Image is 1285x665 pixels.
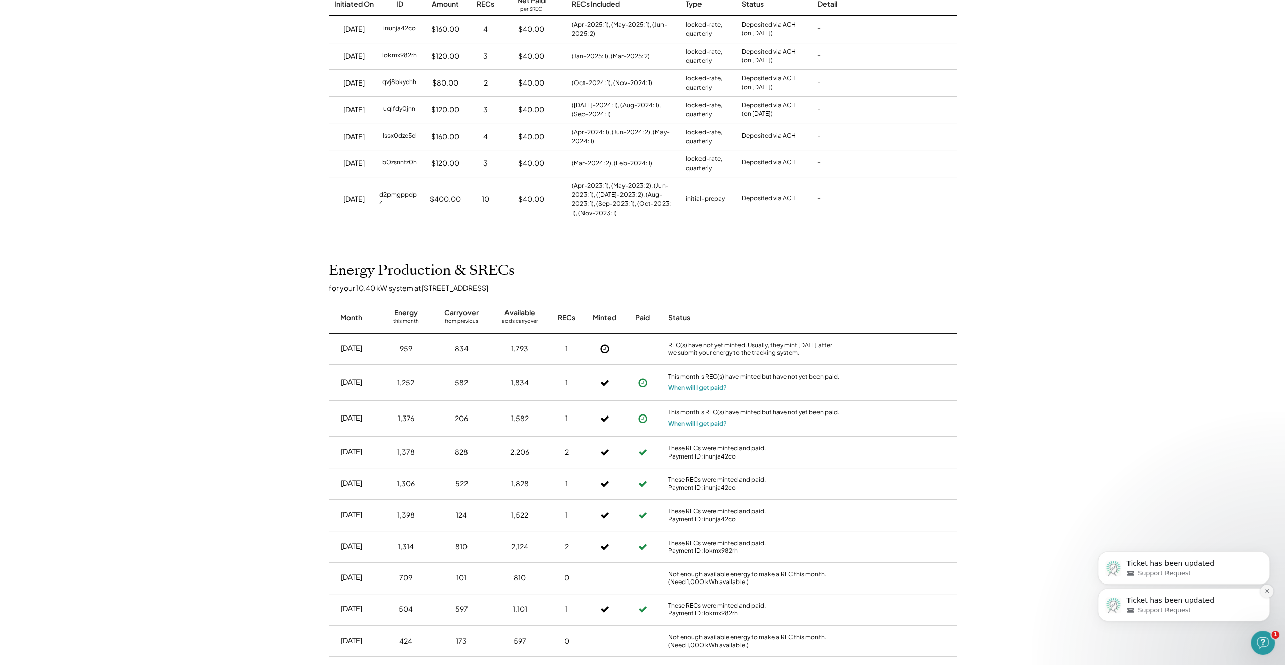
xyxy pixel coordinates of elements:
[483,105,488,115] div: 3
[399,636,412,646] div: 424
[668,383,727,393] button: When will I get paid?
[341,413,362,423] div: [DATE]
[518,132,544,142] div: $40.00
[343,158,365,169] div: [DATE]
[817,158,821,169] div: -
[518,194,544,204] div: $40.00
[382,158,417,169] div: b0zsnnfz0h
[817,132,821,142] div: -
[635,313,650,323] div: Paid
[668,570,840,586] div: Not enough available energy to make a REC this month. (Need 1,000 kWh available.)
[341,343,362,353] div: [DATE]
[514,636,526,646] div: 597
[383,105,415,115] div: uqifdy0jnn
[455,344,469,354] div: 834
[343,24,365,34] div: [DATE]
[572,101,676,119] div: ([DATE]-2024: 1), (Aug-2024: 1), (Sep-2024: 1)
[817,78,821,88] div: -
[572,20,676,38] div: (Apr-2025: 1), (May-2025: 1), (Jun-2025: 2)
[399,573,412,583] div: 709
[668,341,840,357] div: REC(s) have not yet minted. Usually, they mint [DATE] after we submit your energy to the tracking...
[558,313,575,323] div: RECs
[686,154,731,173] div: locked-rate, quarterly
[572,128,676,146] div: (Apr-2024: 1), (Jun-2024: 2), (May-2024: 1)
[511,542,528,552] div: 2,124
[742,158,796,169] div: Deposited via ACH
[511,479,529,489] div: 1,828
[565,413,568,424] div: 1
[397,378,414,388] div: 1,252
[455,542,468,552] div: 810
[394,308,418,318] div: Energy
[398,542,414,552] div: 1,314
[383,24,416,34] div: inunja42co
[343,194,365,204] div: [DATE]
[668,408,840,419] div: This month's REC(s) have minted but have not yet been paid.
[445,318,478,328] div: from previous
[1271,631,1279,639] span: 1
[565,447,569,458] div: 2
[565,479,568,489] div: 1
[431,105,459,115] div: $120.00
[668,313,840,323] div: Status
[341,377,362,387] div: [DATE]
[400,344,412,354] div: 959
[635,375,650,390] button: Payment approved, but not yet initiated.
[742,132,796,142] div: Deposited via ACH
[686,101,731,119] div: locked-rate, quarterly
[1251,631,1275,655] iframe: Intercom live chat
[511,344,528,354] div: 1,793
[397,479,415,489] div: 1,306
[483,158,488,169] div: 3
[668,633,840,649] div: Not enough available energy to make a REC this month. (Need 1,000 kWh available.)
[742,101,796,118] div: Deposited via ACH (on [DATE])
[341,604,362,614] div: [DATE]
[511,413,529,424] div: 1,582
[593,313,616,323] div: Minted
[431,132,459,142] div: $160.00
[686,194,725,204] div: initial-prepay
[572,181,676,218] div: (Apr-2023: 1), (May-2023: 2), (Jun-2023: 1), ([DATE]-2023: 2), (Aug-2023: 1), (Sep-2023: 1), (Oct...
[483,51,488,61] div: 3
[668,539,840,555] div: These RECs were minted and paid. Payment ID: lokmx982rh
[668,507,840,523] div: These RECs were minted and paid. Payment ID: inunja42co
[341,447,362,457] div: [DATE]
[399,604,413,614] div: 504
[397,447,415,458] div: 1,378
[455,479,468,489] div: 522
[742,74,796,92] div: Deposited via ACH (on [DATE])
[502,318,538,328] div: adds carryover
[565,344,568,354] div: 1
[341,478,362,488] div: [DATE]
[565,510,568,520] div: 1
[668,372,840,383] div: This month's REC(s) have minted but have not yet been paid.
[510,447,529,458] div: 2,206
[504,308,535,318] div: Available
[817,194,821,204] div: -
[397,510,415,520] div: 1,398
[343,51,365,61] div: [DATE]
[742,194,796,204] div: Deposited via ACH
[564,636,569,646] div: 0
[341,636,362,646] div: [DATE]
[686,74,731,92] div: locked-rate, quarterly
[393,318,419,328] div: this month
[382,78,416,88] div: qvj8bkyehh
[329,262,515,279] h2: Energy Production & SRECs
[1082,487,1285,638] iframe: Intercom notifications message
[520,6,542,13] div: per SREC
[668,602,840,617] div: These RECs were minted and paid. Payment ID: lokmx982rh
[455,378,468,388] div: 582
[382,51,417,61] div: lokmx982rh
[564,573,569,583] div: 0
[343,78,365,88] div: [DATE]
[383,132,416,142] div: lssx0dze5d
